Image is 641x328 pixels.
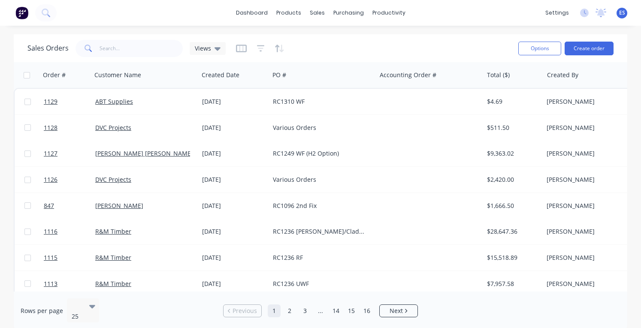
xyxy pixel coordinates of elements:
a: [PERSON_NAME] [95,202,143,210]
div: settings [541,6,573,19]
div: $15,518.89 [487,253,537,262]
a: Page 2 [283,304,296,317]
div: RC1310 WF [273,97,368,106]
span: 1129 [44,97,57,106]
a: Next page [380,307,417,315]
div: [DATE] [202,123,266,132]
span: 1116 [44,227,57,236]
span: Next [390,307,403,315]
div: Created By [547,71,578,79]
div: RC1249 WF (H2 Option) [273,149,368,158]
span: 1115 [44,253,57,262]
span: ES [619,9,625,17]
img: Factory [15,6,28,19]
div: $4.69 [487,97,537,106]
a: Page 1 is your current page [268,304,281,317]
div: $7,957.58 [487,280,537,288]
a: Page 16 [360,304,373,317]
span: Rows per page [21,307,63,315]
div: RC1236 UWF [273,280,368,288]
span: 1113 [44,280,57,288]
h1: Sales Orders [27,44,69,52]
a: 1113 [44,271,95,297]
div: 25 [72,312,82,321]
div: [DATE] [202,253,266,262]
span: Previous [233,307,257,315]
div: RC1236 RF [273,253,368,262]
a: ABT Supplies [95,97,133,105]
span: 1127 [44,149,57,158]
button: Options [518,42,561,55]
div: Customer Name [94,71,141,79]
input: Search... [100,40,183,57]
div: RC1096 2nd Fix [273,202,368,210]
a: R&M Timber [95,253,131,262]
div: products [272,6,305,19]
a: dashboard [232,6,272,19]
a: Previous page [224,307,261,315]
a: R&M Timber [95,280,131,288]
div: Total ($) [487,71,510,79]
ul: Pagination [220,304,421,317]
a: 1129 [44,89,95,114]
div: productivity [368,6,410,19]
a: DVC Projects [95,123,131,132]
a: 1128 [44,115,95,141]
div: Various Orders [273,123,368,132]
a: R&M Timber [95,227,131,235]
a: 1126 [44,167,95,193]
span: 847 [44,202,54,210]
span: Views [195,44,211,53]
div: $511.50 [487,123,537,132]
a: Page 15 [345,304,358,317]
div: PO # [272,71,286,79]
div: RC1236 [PERSON_NAME]/Cladding [273,227,368,236]
a: Page 3 [299,304,311,317]
a: 1127 [44,141,95,166]
span: 1128 [44,123,57,132]
div: $28,647.36 [487,227,537,236]
div: $1,666.50 [487,202,537,210]
a: 1115 [44,245,95,271]
div: [DATE] [202,149,266,158]
a: 847 [44,193,95,219]
div: $2,420.00 [487,175,537,184]
span: 1126 [44,175,57,184]
div: sales [305,6,329,19]
div: [DATE] [202,227,266,236]
div: Accounting Order # [380,71,436,79]
div: [DATE] [202,202,266,210]
a: [PERSON_NAME] [PERSON_NAME] Santa [95,149,211,157]
div: Various Orders [273,175,368,184]
div: [DATE] [202,280,266,288]
div: purchasing [329,6,368,19]
a: Jump forward [314,304,327,317]
div: $9,363.02 [487,149,537,158]
a: Page 14 [330,304,342,317]
div: Created Date [202,71,239,79]
button: Create order [565,42,614,55]
div: Order # [43,71,66,79]
div: [DATE] [202,97,266,106]
a: DVC Projects [95,175,131,184]
div: [DATE] [202,175,266,184]
a: 1116 [44,219,95,244]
